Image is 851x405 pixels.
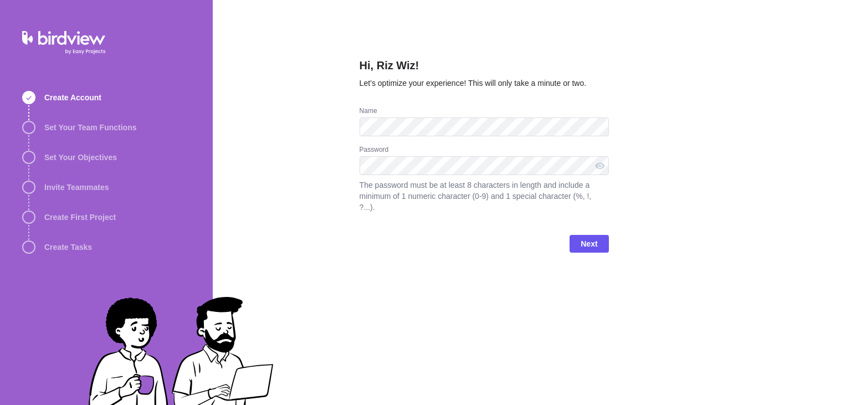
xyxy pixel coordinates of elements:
[360,180,609,213] span: The password must be at least 8 characters in length and include a minimum of 1 numeric character...
[44,242,92,253] span: Create Tasks
[570,235,608,253] span: Next
[581,237,597,250] span: Next
[360,79,587,88] span: Let’s optimize your experience! This will only take a minute or two.
[44,122,136,133] span: Set Your Team Functions
[44,182,109,193] span: Invite Teammates
[44,152,117,163] span: Set Your Objectives
[360,58,609,78] h2: Hi, Riz Wiz!
[360,145,609,156] div: Password
[44,92,101,103] span: Create Account
[44,212,116,223] span: Create First Project
[360,106,609,117] div: Name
